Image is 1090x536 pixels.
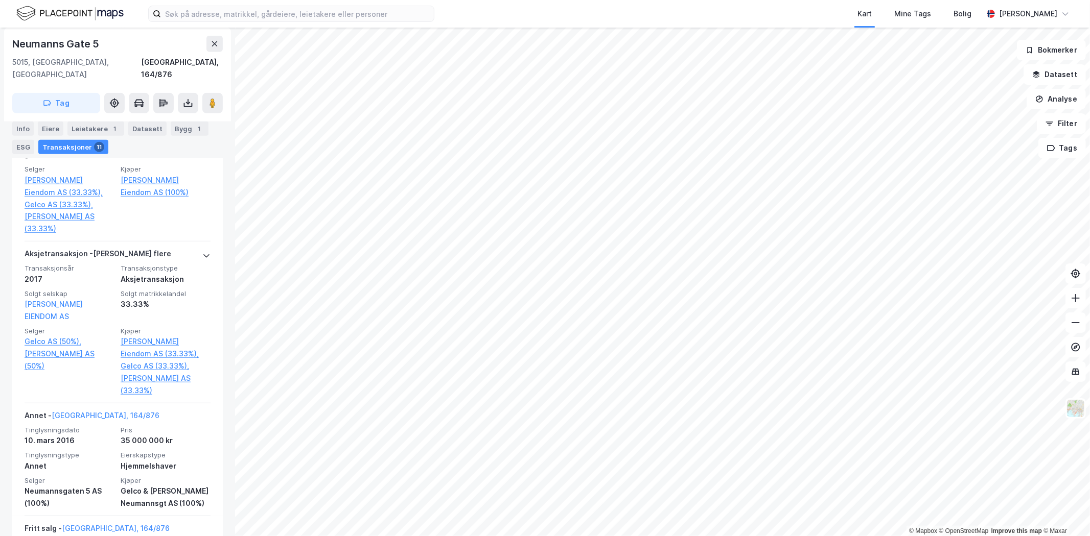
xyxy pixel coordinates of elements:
[1039,487,1090,536] iframe: Chat Widget
[67,121,124,136] div: Leietakere
[1037,113,1086,134] button: Filter
[12,140,34,154] div: ESG
[1066,399,1085,418] img: Z
[121,372,211,397] a: [PERSON_NAME] AS (33.33%)
[38,121,63,136] div: Eiere
[128,121,167,136] div: Datasett
[121,426,211,434] span: Pris
[857,8,872,20] div: Kart
[94,142,104,152] div: 11
[25,327,114,335] span: Selger
[25,485,114,509] div: Neumannsgaten 5 AS (100%)
[25,289,114,298] span: Solgt selskap
[954,8,971,20] div: Bolig
[1017,40,1086,60] button: Bokmerker
[25,451,114,459] span: Tinglysningstype
[12,121,34,136] div: Info
[121,360,211,372] a: Gelco AS (33.33%),
[12,93,100,113] button: Tag
[121,273,211,285] div: Aksjetransaksjon
[141,56,223,81] div: [GEOGRAPHIC_DATA], 164/876
[991,527,1042,534] a: Improve this map
[110,124,120,134] div: 1
[25,460,114,472] div: Annet
[121,476,211,485] span: Kjøper
[894,8,931,20] div: Mine Tags
[909,527,937,534] a: Mapbox
[999,8,1057,20] div: [PERSON_NAME]
[25,476,114,485] span: Selger
[171,121,208,136] div: Bygg
[1024,64,1086,85] button: Datasett
[121,165,211,174] span: Kjøper
[121,289,211,298] span: Solgt matrikkelandel
[12,56,141,81] div: 5015, [GEOGRAPHIC_DATA], [GEOGRAPHIC_DATA]
[25,248,171,264] div: Aksjetransaksjon - [PERSON_NAME] flere
[121,434,211,447] div: 35 000 000 kr
[121,485,211,509] div: Gelco & [PERSON_NAME] Neumannsgt AS (100%)
[121,174,211,199] a: [PERSON_NAME] Eiendom AS (100%)
[25,199,114,211] a: Gelco AS (33.33%),
[62,524,170,532] a: [GEOGRAPHIC_DATA], 164/876
[25,174,114,199] a: [PERSON_NAME] Eiendom AS (33.33%),
[121,298,211,310] div: 33.33%
[25,264,114,273] span: Transaksjonsår
[121,264,211,273] span: Transaksjonstype
[161,6,434,21] input: Søk på adresse, matrikkel, gårdeiere, leietakere eller personer
[25,348,114,372] a: [PERSON_NAME] AS (50%)
[25,409,159,426] div: Annet -
[121,335,211,360] a: [PERSON_NAME] Eiendom AS (33.33%),
[1038,138,1086,158] button: Tags
[25,165,114,174] span: Selger
[121,460,211,472] div: Hjemmelshaver
[25,300,83,321] a: [PERSON_NAME] EIENDOM AS
[12,36,101,52] div: Neumanns Gate 5
[121,451,211,459] span: Eierskapstype
[52,411,159,420] a: [GEOGRAPHIC_DATA], 164/876
[16,5,124,22] img: logo.f888ab2527a4732fd821a326f86c7f29.svg
[121,327,211,335] span: Kjøper
[25,335,114,348] a: Gelco AS (50%),
[25,273,114,285] div: 2017
[25,210,114,235] a: [PERSON_NAME] AS (33.33%)
[1027,89,1086,109] button: Analyse
[25,426,114,434] span: Tinglysningsdato
[1039,487,1090,536] div: Kontrollprogram for chat
[194,124,204,134] div: 1
[38,140,108,154] div: Transaksjoner
[25,434,114,447] div: 10. mars 2016
[939,527,989,534] a: OpenStreetMap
